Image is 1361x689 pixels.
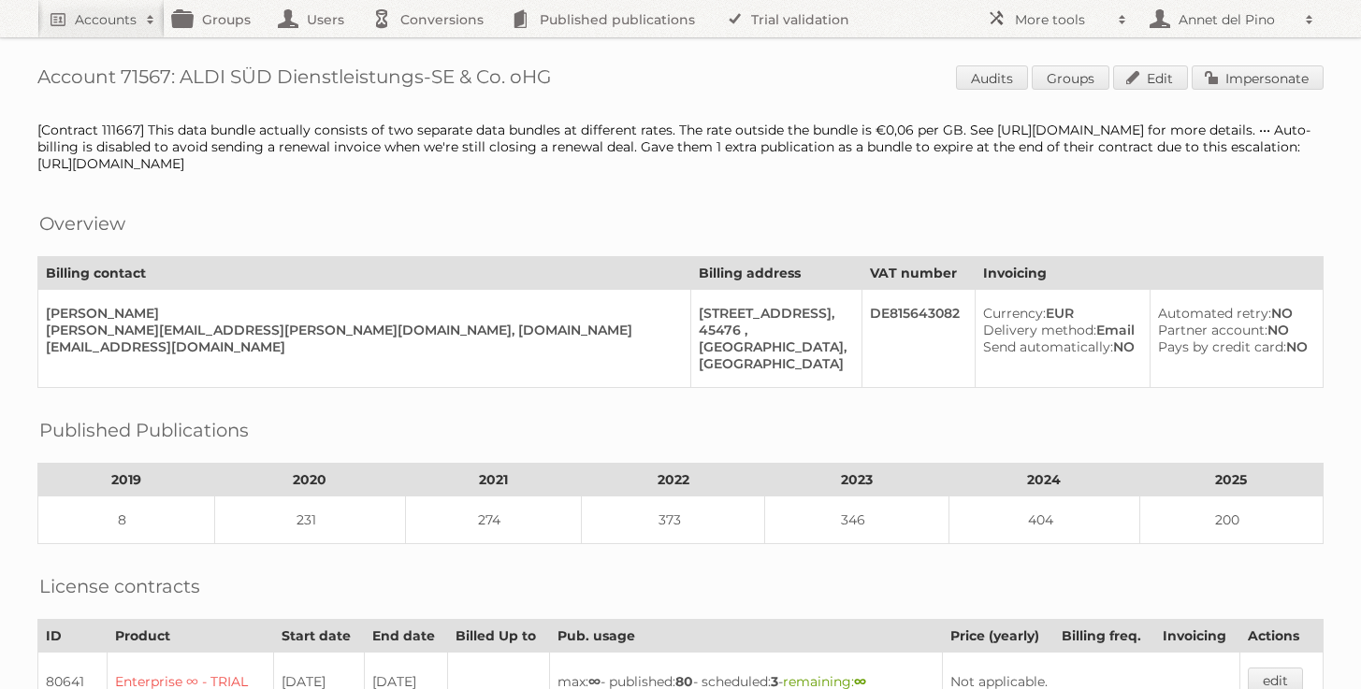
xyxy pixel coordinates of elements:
div: [STREET_ADDRESS], [699,305,847,322]
span: Partner account: [1158,322,1267,338]
div: [GEOGRAPHIC_DATA], [699,338,847,355]
span: Automated retry: [1158,305,1271,322]
span: Currency: [983,305,1046,322]
span: Delivery method: [983,322,1096,338]
td: 346 [765,496,948,544]
span: Pays by credit card: [1158,338,1286,355]
th: 2024 [948,464,1139,496]
div: Email [983,322,1135,338]
div: [PERSON_NAME][EMAIL_ADDRESS][PERSON_NAME][DOMAIN_NAME], [DOMAIN_NAME][EMAIL_ADDRESS][DOMAIN_NAME] [46,322,675,355]
div: NO [983,338,1135,355]
div: [GEOGRAPHIC_DATA] [699,355,847,372]
th: 2022 [582,464,765,496]
th: Invoicing [1155,620,1239,653]
h2: Accounts [75,10,137,29]
a: Audits [956,65,1028,90]
th: Billing freq. [1053,620,1154,653]
th: Pub. usage [550,620,943,653]
td: 274 [405,496,582,544]
h2: Overview [39,209,125,237]
a: Edit [1113,65,1188,90]
td: 404 [948,496,1139,544]
td: 231 [214,496,405,544]
td: 200 [1139,496,1323,544]
a: Impersonate [1192,65,1324,90]
div: NO [1158,305,1308,322]
div: EUR [983,305,1135,322]
td: 373 [582,496,765,544]
div: NO [1158,338,1308,355]
th: Invoicing [976,257,1324,290]
th: 2021 [405,464,582,496]
div: NO [1158,322,1308,338]
h2: Published Publications [39,416,249,444]
h2: More tools [1015,10,1108,29]
div: [Contract 111667] This data bundle actually consists of two separate data bundles at different ra... [37,122,1324,172]
th: VAT number [862,257,976,290]
th: Product [108,620,273,653]
td: DE815643082 [862,290,976,388]
th: Billing address [691,257,862,290]
th: Billing contact [38,257,691,290]
td: 8 [38,496,215,544]
th: Actions [1239,620,1323,653]
h2: Annet del Pino [1174,10,1296,29]
th: 2020 [214,464,405,496]
th: ID [38,620,108,653]
span: Send automatically: [983,338,1113,355]
th: End date [364,620,447,653]
div: 45476 , [699,322,847,338]
th: Price (yearly) [942,620,1053,653]
th: 2019 [38,464,215,496]
th: Billed Up to [447,620,549,653]
a: Groups [1032,65,1109,90]
div: [PERSON_NAME] [46,305,675,322]
h2: License contracts [39,572,200,600]
th: 2025 [1139,464,1323,496]
th: 2023 [765,464,948,496]
h1: Account 71567: ALDI SÜD Dienstleistungs-SE & Co. oHG [37,65,1324,93]
th: Start date [273,620,364,653]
